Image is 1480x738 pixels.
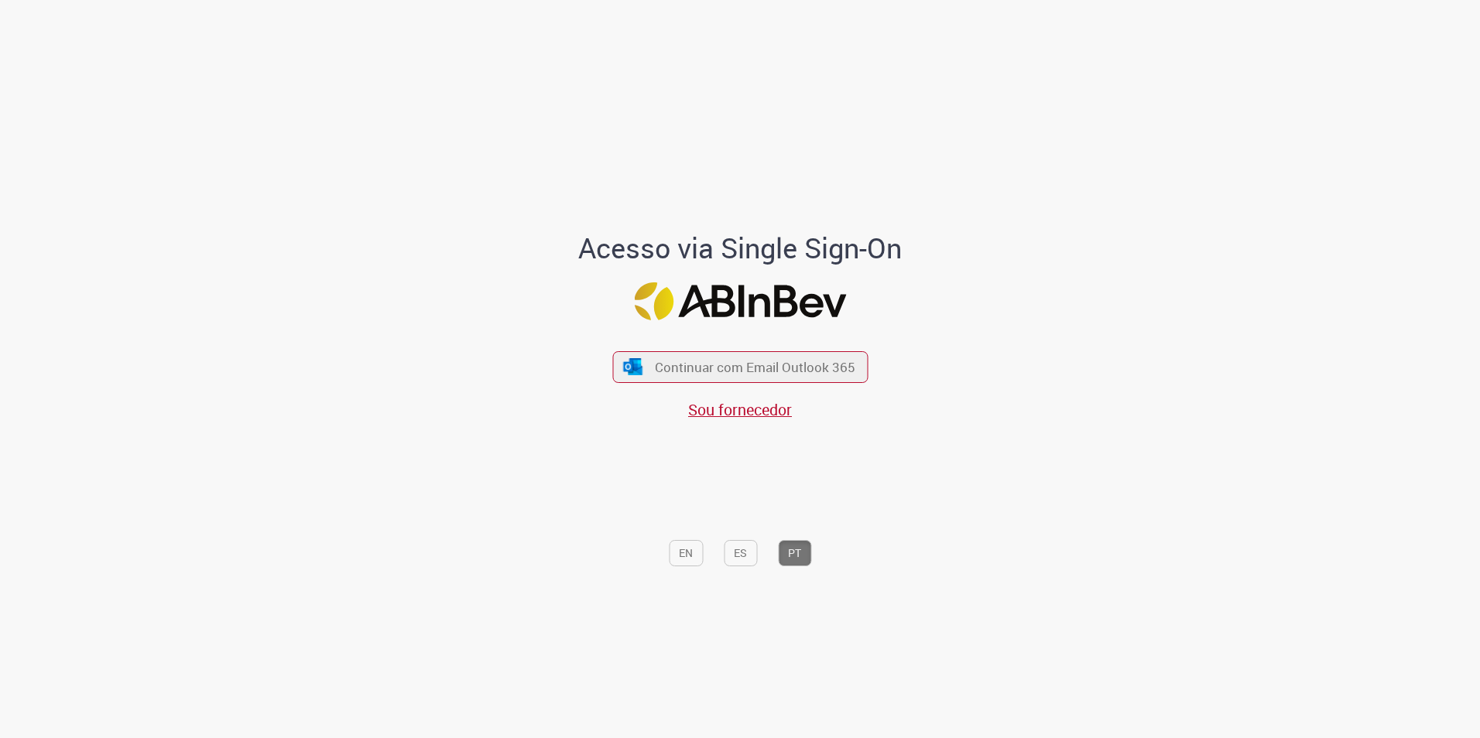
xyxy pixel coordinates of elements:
img: Logo ABInBev [634,282,846,320]
button: PT [778,540,811,566]
img: ícone Azure/Microsoft 360 [622,358,644,374]
h1: Acesso via Single Sign-On [526,233,955,264]
button: ícone Azure/Microsoft 360 Continuar com Email Outlook 365 [612,351,868,383]
button: ES [724,540,757,566]
span: Continuar com Email Outlook 365 [655,358,855,376]
button: EN [669,540,703,566]
a: Sou fornecedor [688,399,792,420]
